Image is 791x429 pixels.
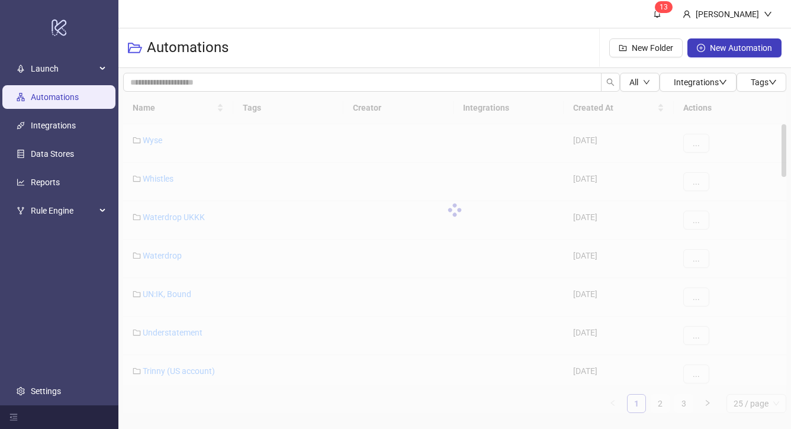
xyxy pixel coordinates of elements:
span: folder-open [128,41,142,55]
a: Settings [31,386,61,396]
span: search [606,78,615,86]
button: New Folder [609,38,683,57]
span: Rule Engine [31,199,96,222]
a: Automations [31,92,79,102]
span: plus-circle [697,44,705,52]
span: fork [17,207,25,215]
span: user [683,10,691,18]
span: rocket [17,64,25,73]
span: Integrations [674,78,727,87]
div: [PERSON_NAME] [691,8,764,21]
button: Tagsdown [737,73,786,92]
span: 1 [660,3,664,11]
span: down [769,78,777,86]
span: 3 [664,3,668,11]
a: Integrations [31,121,76,130]
span: All [629,78,638,87]
span: menu-fold [9,413,18,421]
button: Integrationsdown [660,73,737,92]
span: down [764,10,772,18]
span: bell [653,9,661,18]
span: down [719,78,727,86]
span: down [643,79,650,86]
a: Data Stores [31,149,74,159]
span: New Folder [632,43,673,53]
button: Alldown [620,73,660,92]
span: Tags [751,78,777,87]
span: Launch [31,57,96,80]
h3: Automations [147,38,229,57]
a: Reports [31,178,60,187]
span: folder-add [619,44,627,52]
sup: 13 [655,1,673,13]
button: New Automation [687,38,782,57]
span: New Automation [710,43,772,53]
